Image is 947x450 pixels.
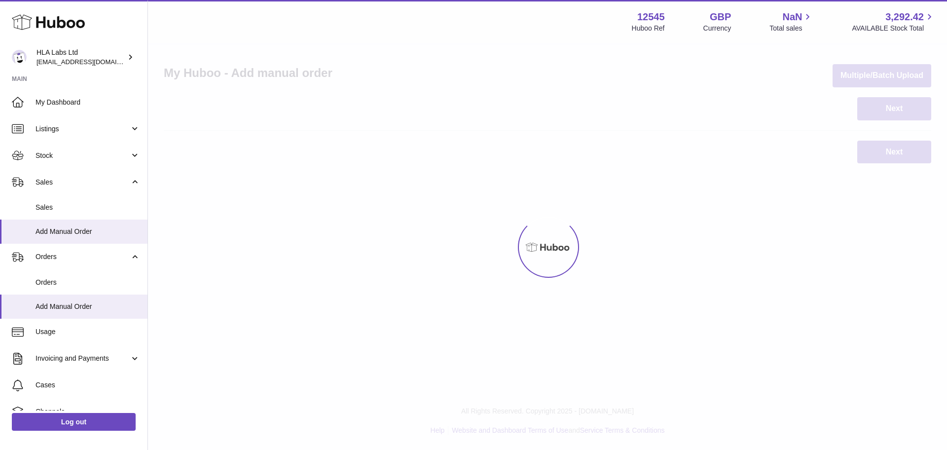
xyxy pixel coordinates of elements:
a: NaN Total sales [769,10,813,33]
strong: 12545 [637,10,665,24]
span: Stock [36,151,130,160]
span: Sales [36,203,140,212]
span: Orders [36,252,130,262]
span: NaN [782,10,802,24]
a: 3,292.42 AVAILABLE Stock Total [852,10,935,33]
span: AVAILABLE Stock Total [852,24,935,33]
span: Usage [36,327,140,337]
span: Listings [36,124,130,134]
img: clinton@newgendirect.com [12,50,27,65]
div: Currency [703,24,731,33]
span: Invoicing and Payments [36,354,130,363]
strong: GBP [710,10,731,24]
span: Add Manual Order [36,227,140,236]
span: Sales [36,178,130,187]
span: Total sales [769,24,813,33]
div: HLA Labs Ltd [36,48,125,67]
span: Orders [36,278,140,287]
a: Log out [12,413,136,431]
span: Add Manual Order [36,302,140,311]
span: My Dashboard [36,98,140,107]
span: Cases [36,380,140,390]
span: Channels [36,407,140,416]
span: [EMAIL_ADDRESS][DOMAIN_NAME] [36,58,145,66]
span: 3,292.42 [885,10,924,24]
div: Huboo Ref [632,24,665,33]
